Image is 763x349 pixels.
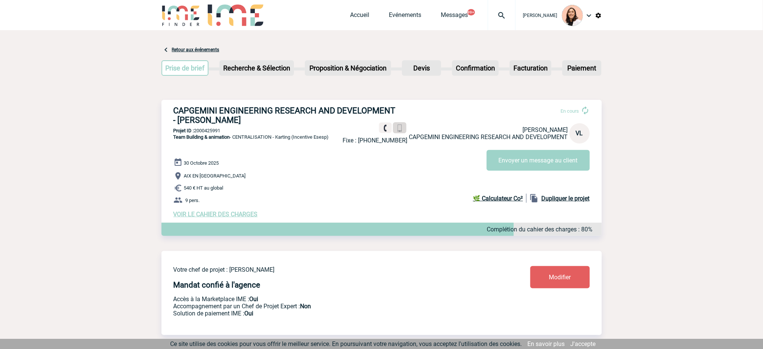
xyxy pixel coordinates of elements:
[161,128,602,133] p: 2000425991
[528,340,565,347] a: En savoir plus
[174,211,258,218] a: VOIR LE CAHIER DES CHARGES
[396,125,403,132] img: portable.png
[186,197,200,203] span: 9 pers.
[172,47,219,52] a: Retour aux événements
[161,5,201,26] img: IME-Finder
[174,134,329,140] span: - CENTRALISATION - Karting (Incentive Esesp)
[184,160,219,166] span: 30 Octobre 2025
[382,125,389,132] img: fixe.png
[220,61,293,75] p: Recherche & Sélection
[306,61,390,75] p: Proposition & Négociation
[174,134,230,140] span: Team Building & animation
[571,340,596,347] a: J'accepte
[562,5,583,26] img: 129834-0.png
[245,310,254,317] b: Oui
[250,295,259,303] b: Oui
[350,11,370,22] a: Accueil
[174,128,194,133] b: Projet ID :
[530,194,539,203] img: file_copy-black-24dp.png
[441,11,468,22] a: Messages
[403,61,440,75] p: Devis
[468,9,475,15] button: 99+
[184,173,246,179] span: AIX EN [GEOGRAPHIC_DATA]
[174,280,260,289] h4: Mandat confié à l'agence
[184,185,224,191] span: 540 € HT au global
[171,340,522,347] span: Ce site utilise des cookies pour vous offrir le meilleur service. En poursuivant votre navigation...
[174,303,486,310] p: Prestation payante
[523,13,557,18] span: [PERSON_NAME]
[542,195,590,202] b: Dupliquer le projet
[563,61,601,75] p: Paiement
[174,310,486,317] p: Conformité aux process achat client, Prise en charge de la facturation, Mutualisation de plusieur...
[473,195,523,202] b: 🌿 Calculateur Co²
[389,11,422,22] a: Evénements
[561,108,579,114] span: En cours
[576,130,583,137] span: VL
[409,133,568,141] span: CAPGEMINI ENGINEERING RESEARCH AND DEVELOPMENT
[453,61,498,75] p: Confirmation
[487,150,590,171] button: Envoyer un message au client
[523,126,568,133] span: [PERSON_NAME]
[473,194,527,203] a: 🌿 Calculateur Co²
[343,137,408,144] p: Fixe : [PHONE_NUMBER]
[174,295,486,303] p: Accès à la Marketplace IME :
[549,274,571,281] span: Modifier
[162,61,208,75] p: Prise de brief
[510,61,551,75] p: Facturation
[174,266,486,273] p: Votre chef de projet : [PERSON_NAME]
[174,106,399,125] h3: CAPGEMINI ENGINEERING RESEARCH AND DEVELOPMENT - [PERSON_NAME]
[300,303,311,310] b: Non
